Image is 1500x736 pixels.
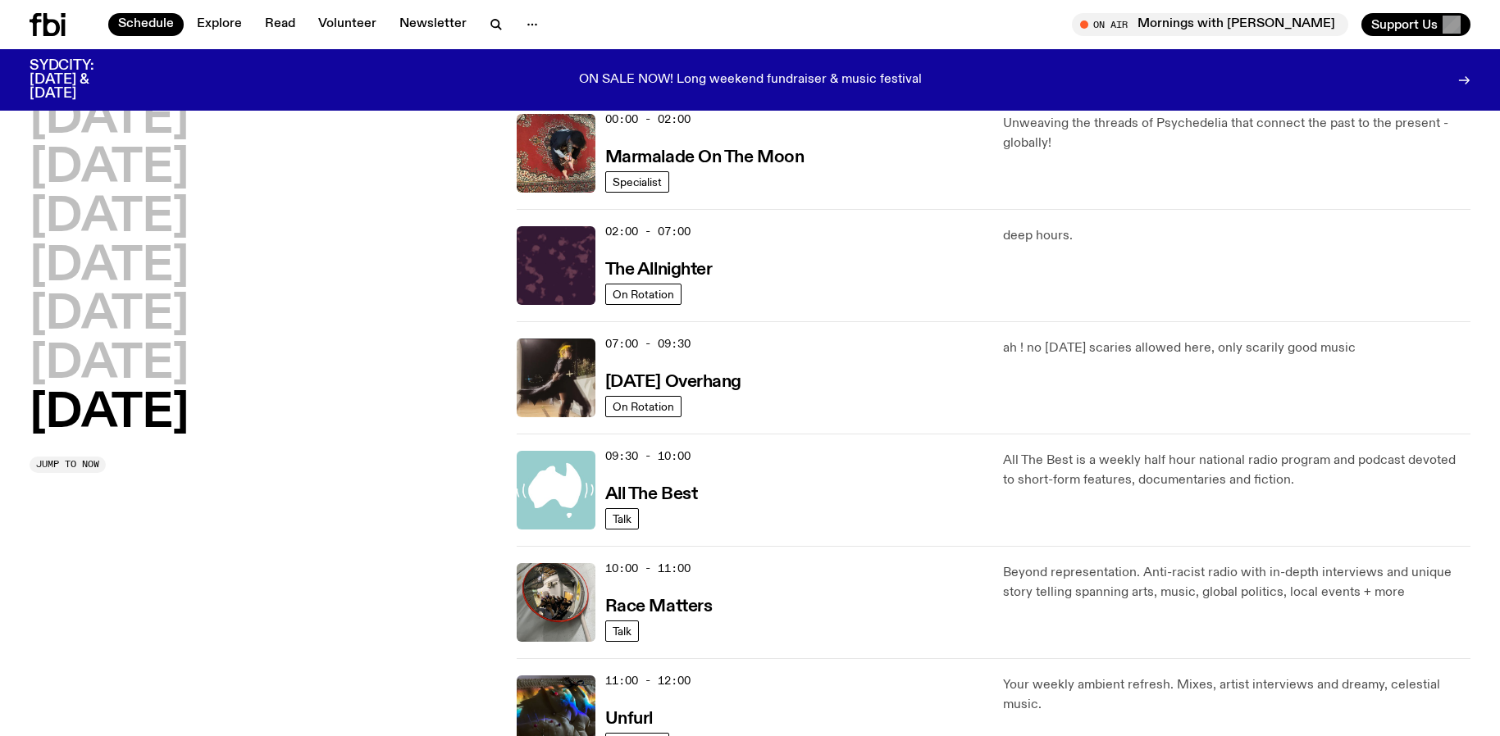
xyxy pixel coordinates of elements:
p: ON SALE NOW! Long weekend fundraiser & music festival [579,73,922,88]
a: Newsletter [390,13,476,36]
button: Support Us [1361,13,1470,36]
button: [DATE] [30,244,189,290]
p: deep hours. [1003,226,1470,246]
a: The Allnighter [605,258,713,279]
span: 10:00 - 11:00 [605,561,691,576]
a: All The Best [605,483,698,503]
h3: [DATE] Overhang [605,374,741,391]
a: Talk [605,508,639,529]
a: Marmalade On The Moon [605,146,805,166]
p: Your weekly ambient refresh. Mixes, artist interviews and dreamy, celestial music. [1003,675,1470,715]
button: [DATE] [30,293,189,338]
span: Jump to now [36,460,99,469]
a: Explore [187,13,252,36]
span: Support Us [1371,17,1438,32]
a: Schedule [108,13,184,36]
h3: SYDCITY: [DATE] & [DATE] [30,59,134,101]
h3: Marmalade On The Moon [605,149,805,166]
a: [DATE] Overhang [605,370,741,391]
span: On Rotation [613,288,674,300]
h3: Unfurl [605,711,653,728]
span: Talk [613,512,631,525]
button: [DATE] [30,342,189,388]
span: Talk [613,625,631,637]
a: Talk [605,620,639,642]
button: [DATE] [30,195,189,241]
button: [DATE] [30,97,189,143]
a: On Rotation [605,284,682,305]
span: 11:00 - 12:00 [605,673,691,688]
p: ah ! no [DATE] scaries allowed here, only scarily good music [1003,338,1470,358]
span: 09:30 - 10:00 [605,448,691,464]
span: 07:00 - 09:30 [605,336,691,352]
button: [DATE] [30,391,189,437]
button: [DATE] [30,146,189,192]
span: 00:00 - 02:00 [605,111,691,127]
a: Unfurl [605,707,653,728]
h3: All The Best [605,486,698,503]
span: 02:00 - 07:00 [605,224,691,239]
p: Beyond representation. Anti-racist radio with in-depth interviews and unique story telling spanni... [1003,563,1470,602]
p: All The Best is a weekly half hour national radio program and podcast devoted to short-form featu... [1003,451,1470,490]
a: Specialist [605,171,669,193]
a: Read [255,13,305,36]
a: Volunteer [308,13,386,36]
a: On Rotation [605,396,682,417]
button: On AirMornings with [PERSON_NAME] [1072,13,1348,36]
p: Unweaving the threads of Psychedelia that connect the past to the present - globally! [1003,114,1470,153]
img: A photo of the Race Matters team taken in a rear view or "blindside" mirror. A bunch of people of... [517,563,595,642]
span: Specialist [613,175,662,188]
span: On Rotation [613,400,674,412]
h3: Race Matters [605,598,713,616]
img: Tommy - Persian Rug [517,114,595,193]
h3: The Allnighter [605,261,713,279]
button: Jump to now [30,457,106,473]
a: Race Matters [605,595,713,616]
